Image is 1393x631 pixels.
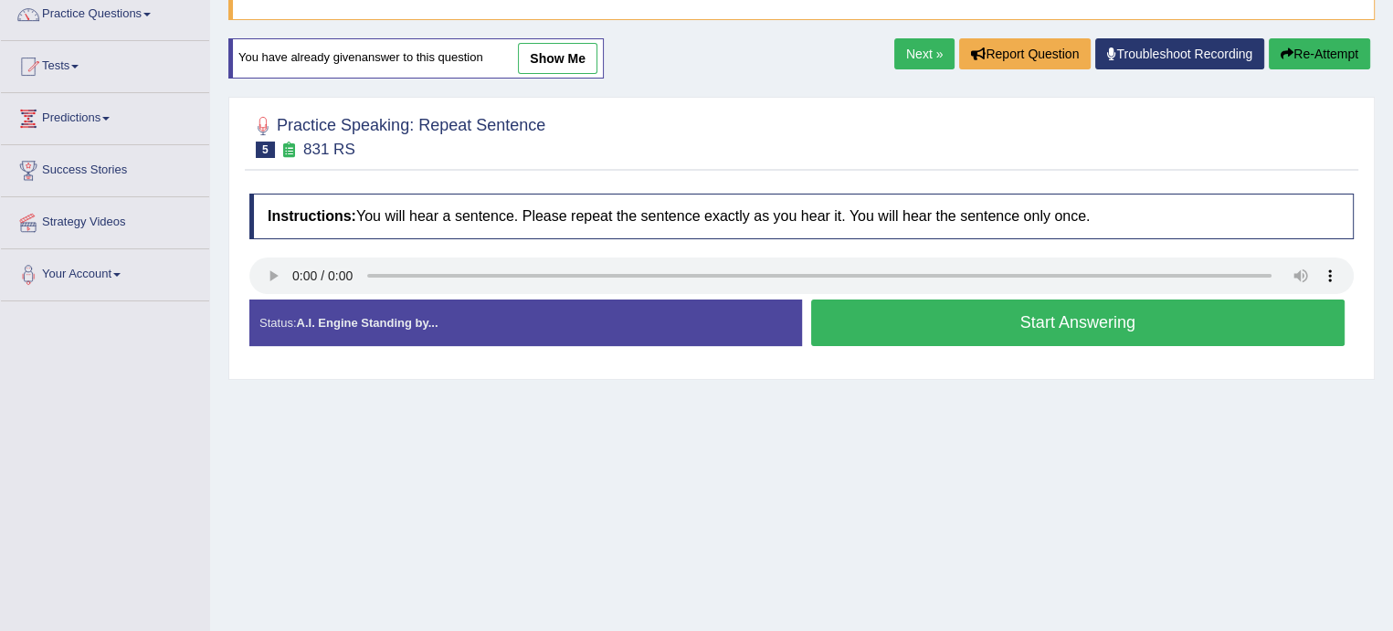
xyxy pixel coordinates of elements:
a: Your Account [1,249,209,295]
small: 831 RS [303,141,355,158]
a: Next » [894,38,955,69]
a: Success Stories [1,145,209,191]
a: Predictions [1,93,209,139]
h2: Practice Speaking: Repeat Sentence [249,112,545,158]
button: Re-Attempt [1269,38,1370,69]
span: 5 [256,142,275,158]
b: Instructions: [268,208,356,224]
a: Troubleshoot Recording [1095,38,1264,69]
a: Tests [1,41,209,87]
strong: A.I. Engine Standing by... [296,316,438,330]
a: show me [518,43,597,74]
small: Exam occurring question [280,142,299,159]
div: You have already given answer to this question [228,38,604,79]
h4: You will hear a sentence. Please repeat the sentence exactly as you hear it. You will hear the se... [249,194,1354,239]
a: Strategy Videos [1,197,209,243]
button: Start Answering [811,300,1346,346]
button: Report Question [959,38,1091,69]
div: Status: [249,300,802,346]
